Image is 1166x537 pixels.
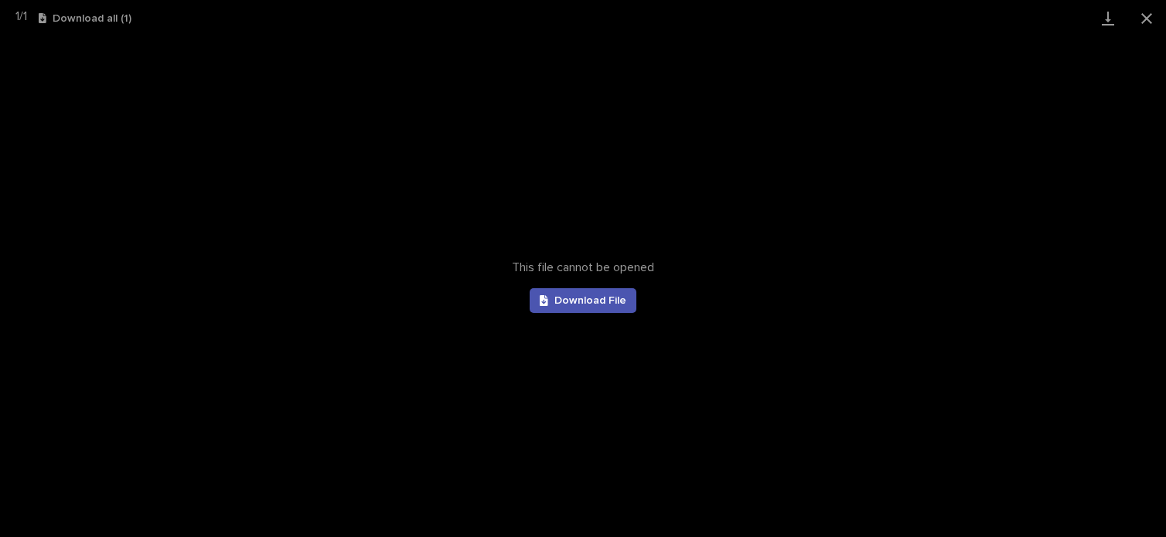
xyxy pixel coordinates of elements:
a: Download File [530,288,636,313]
span: Download File [554,295,626,306]
span: 1 [15,10,19,22]
span: This file cannot be opened [512,260,654,275]
button: Download all (1) [39,13,131,24]
span: 1 [23,10,27,22]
